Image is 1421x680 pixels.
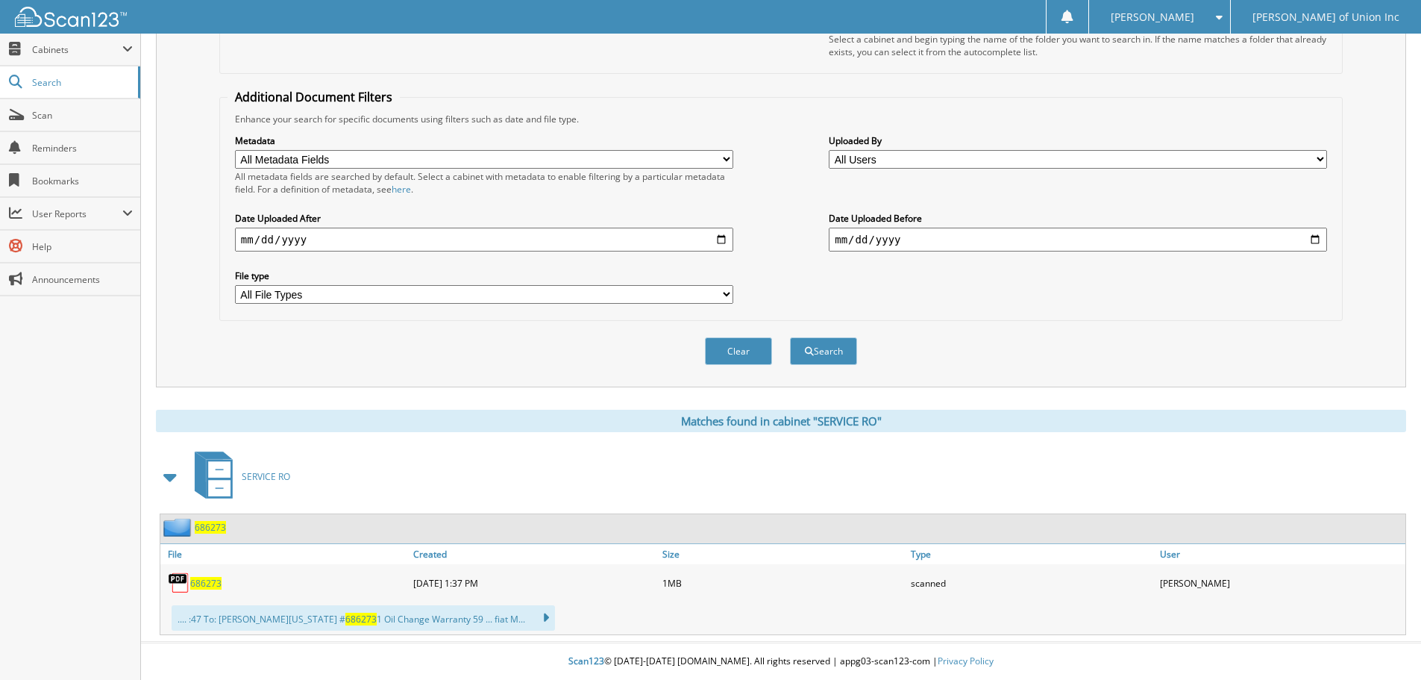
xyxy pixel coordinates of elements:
div: Matches found in cabinet "SERVICE RO" [156,410,1406,432]
legend: Additional Document Filters [228,89,400,105]
span: Search [32,76,131,89]
span: Cabinets [32,43,122,56]
img: folder2.png [163,518,195,537]
span: User Reports [32,208,122,220]
span: Scan [32,109,133,122]
span: Reminders [32,142,133,155]
div: .... :47 To: [PERSON_NAME][US_STATE] # 1 Oil Change Warranty 59 ... fiat M... [172,605,555,631]
span: Help [32,240,133,253]
div: scanned [907,568,1156,598]
input: start [235,228,733,252]
span: 686273 [345,613,377,626]
a: Privacy Policy [938,655,994,667]
div: Enhance your search for specific documents using filters such as date and file type. [228,113,1334,125]
a: SERVICE RO [186,447,290,506]
label: Date Uploaded Before [829,212,1327,225]
span: SERVICE RO [242,470,290,483]
img: PDF.png [168,572,190,594]
img: scan123-logo-white.svg [15,7,127,27]
a: User [1156,544,1405,564]
span: [PERSON_NAME] [1111,13,1194,22]
span: Announcements [32,273,133,286]
label: Date Uploaded After [235,212,733,225]
span: Scan123 [568,655,604,667]
a: Created [410,544,659,564]
a: 686273 [190,577,222,590]
div: [DATE] 1:37 PM [410,568,659,598]
a: Size [659,544,908,564]
button: Clear [705,337,772,365]
a: here [392,183,411,196]
button: Search [790,337,857,365]
span: Bookmarks [32,175,133,187]
label: Metadata [235,134,733,147]
div: All metadata fields are searched by default. Select a cabinet with metadata to enable filtering b... [235,170,733,196]
span: [PERSON_NAME] of Union Inc [1252,13,1399,22]
label: File type [235,269,733,282]
div: Select a cabinet and begin typing the name of the folder you want to search in. If the name match... [829,33,1327,58]
div: © [DATE]-[DATE] [DOMAIN_NAME]. All rights reserved | appg03-scan123-com | [141,643,1421,680]
a: Type [907,544,1156,564]
label: Uploaded By [829,134,1327,147]
div: 1MB [659,568,908,598]
a: File [160,544,410,564]
input: end [829,228,1327,252]
a: 686273 [195,521,226,534]
div: [PERSON_NAME] [1156,568,1405,598]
